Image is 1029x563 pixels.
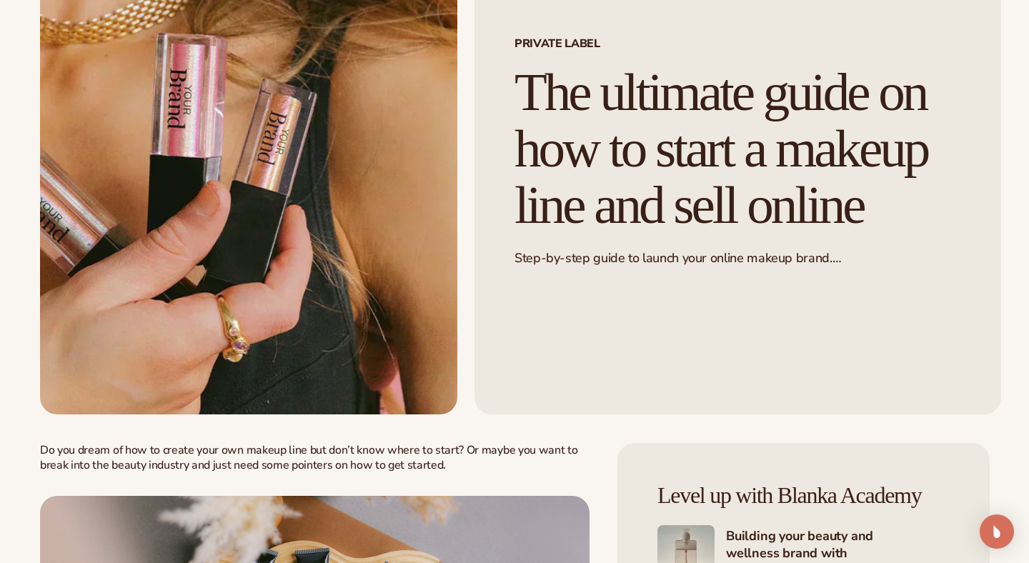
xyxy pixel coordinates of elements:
div: Open Intercom Messenger [980,514,1014,549]
p: Step-by-step guide to launch your online makeup brand. [514,250,961,266]
span: Do you dream of how to create your own makeup line but don’t know where to start? Or maybe you wa... [40,442,577,473]
h4: Level up with Blanka Academy [657,483,950,508]
span: Private label [514,38,961,49]
h1: The ultimate guide on how to start a makeup line and sell online [514,64,961,233]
